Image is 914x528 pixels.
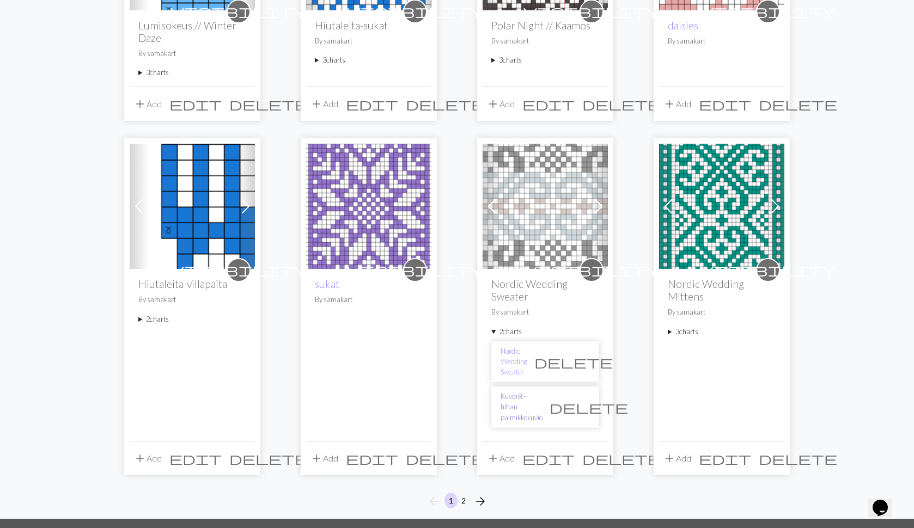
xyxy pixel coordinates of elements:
[659,144,784,269] img: tunturikukka
[402,448,488,469] button: Delete
[346,451,398,466] span: edit
[170,259,307,281] i: private
[700,3,836,20] span: visibility
[700,261,836,278] span: visibility
[659,200,784,210] a: tunturikukka
[423,493,491,510] nav: Page navigation
[226,448,312,469] button: Delete
[483,94,519,114] button: Add
[170,3,307,20] span: visibility
[342,448,402,469] button: Edit
[138,294,246,305] p: By samakart
[133,96,147,112] span: add
[133,451,147,466] span: add
[347,3,483,20] span: visibility
[138,19,246,44] h2: Lumisokeus // Winter Daze
[582,96,661,112] span: delete
[315,19,423,32] h2: Hiutaleita-sukat
[169,452,222,465] i: Edit
[491,19,599,32] h2: Polar Night // Kaamos
[523,1,660,22] i: private
[166,448,226,469] button: Edit
[306,200,431,210] a: Hankikanto // Crust of Snow
[226,94,312,114] button: Delete
[347,261,483,278] span: visibility
[474,494,487,509] span: arrow_forward
[534,354,613,370] span: delete
[346,96,398,112] span: edit
[130,94,166,114] button: Add
[491,327,599,337] summary: 2charts
[550,400,628,415] span: delete
[527,352,620,372] button: Delete chart
[406,96,484,112] span: delete
[699,97,751,110] i: Edit
[522,96,575,112] span: edit
[406,451,484,466] span: delete
[486,451,499,466] span: add
[663,451,676,466] span: add
[170,261,307,278] span: visibility
[501,391,543,423] a: Kuvio B - hihan palmikkokuvio
[699,451,751,466] span: edit
[444,493,458,508] button: 1
[759,451,837,466] span: delete
[346,97,398,110] i: Edit
[347,259,483,281] i: private
[668,278,776,303] h2: Nordic Wedding Mittens
[522,452,575,465] i: Edit
[166,94,226,114] button: Edit
[483,200,608,210] a: Nordic Wedding Sweater
[138,278,246,290] h2: Hiutaleita-villapaita
[700,259,836,281] i: private
[522,451,575,466] span: edit
[491,55,599,65] summary: 3charts
[699,96,751,112] span: edit
[700,1,836,22] i: private
[523,261,660,278] span: visibility
[315,278,339,290] a: sukat
[347,1,483,22] i: private
[491,307,599,317] p: By samakart
[759,96,837,112] span: delete
[229,96,308,112] span: delete
[523,3,660,20] span: visibility
[523,259,660,281] i: private
[755,94,841,114] button: Delete
[659,448,695,469] button: Add
[130,200,255,210] a: Kaavio A
[582,451,661,466] span: delete
[346,452,398,465] i: Edit
[486,96,499,112] span: add
[483,448,519,469] button: Add
[306,94,342,114] button: Add
[519,94,578,114] button: Edit
[229,451,308,466] span: delete
[130,144,255,269] img: Kaavio A
[169,97,222,110] i: Edit
[522,97,575,110] i: Edit
[315,55,423,65] summary: 3charts
[169,96,222,112] span: edit
[668,19,698,32] a: daisies
[169,451,222,466] span: edit
[578,94,665,114] button: Delete
[695,94,755,114] button: Edit
[668,307,776,317] p: By samakart
[755,448,841,469] button: Delete
[699,452,751,465] i: Edit
[543,397,635,418] button: Delete chart
[578,448,665,469] button: Delete
[501,346,527,378] a: Nordic Wedding Sweater
[315,36,423,46] p: By samakart
[868,484,903,517] iframe: chat widget
[306,448,342,469] button: Add
[315,294,423,305] p: By samakart
[695,448,755,469] button: Edit
[474,495,487,508] i: Next
[457,493,470,508] button: 2
[310,96,323,112] span: add
[491,278,599,303] h2: Nordic Wedding Sweater
[483,144,608,269] img: Nordic Wedding Sweater
[342,94,402,114] button: Edit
